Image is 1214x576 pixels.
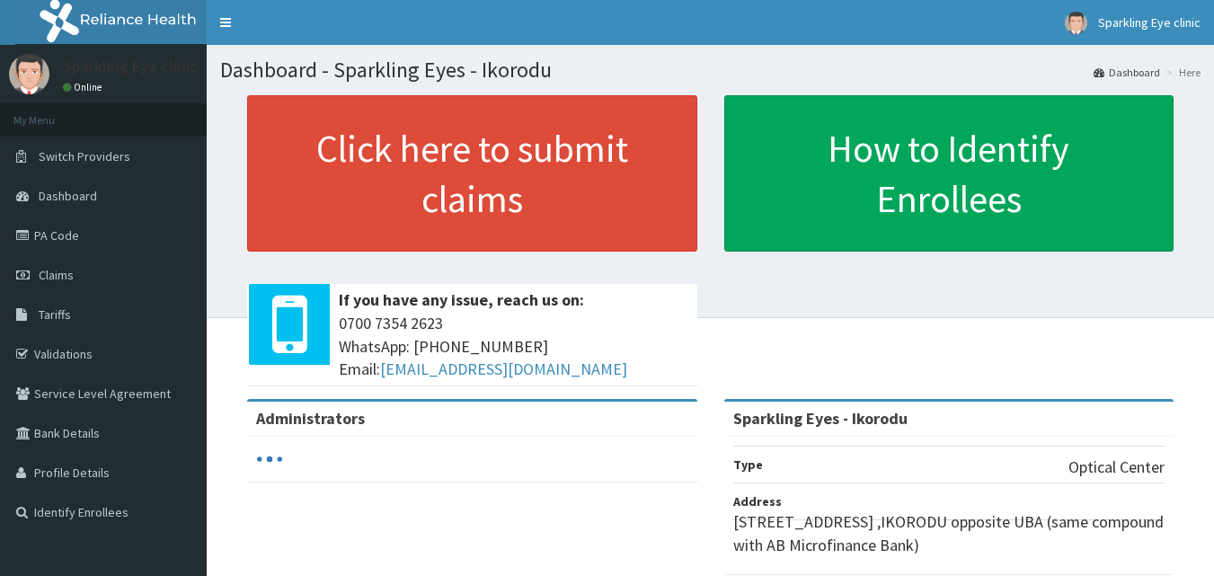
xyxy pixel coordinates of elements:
[339,289,584,310] b: If you have any issue, reach us on:
[256,408,365,429] b: Administrators
[63,81,106,93] a: Online
[1162,65,1201,80] li: Here
[39,267,74,283] span: Claims
[733,408,908,429] strong: Sparkling Eyes - Ikorodu
[339,312,688,381] span: 0700 7354 2623 WhatsApp: [PHONE_NUMBER] Email:
[1094,65,1160,80] a: Dashboard
[39,188,97,204] span: Dashboard
[733,510,1165,556] p: [STREET_ADDRESS] ,IKORODU opposite UBA (same compound with AB Microfinance Bank)
[380,359,627,379] a: [EMAIL_ADDRESS][DOMAIN_NAME]
[724,95,1174,252] a: How to Identify Enrollees
[39,148,130,164] span: Switch Providers
[220,58,1201,82] h1: Dashboard - Sparkling Eyes - Ikorodu
[9,54,49,94] img: User Image
[1068,456,1165,479] p: Optical Center
[256,446,283,473] svg: audio-loading
[1065,12,1087,34] img: User Image
[733,493,782,510] b: Address
[63,58,198,75] p: Sparkling Eye clinic
[247,95,697,252] a: Click here to submit claims
[733,456,763,473] b: Type
[1098,14,1201,31] span: Sparkling Eye clinic
[39,306,71,323] span: Tariffs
